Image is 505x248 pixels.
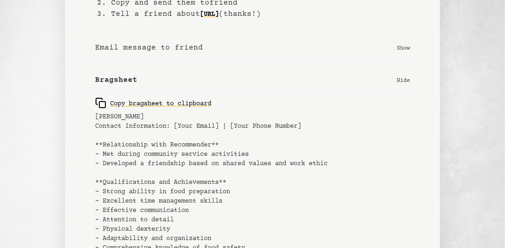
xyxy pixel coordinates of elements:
[95,42,203,53] b: Email message to friend
[200,7,219,22] a: [URL]
[95,74,137,86] b: Bragsheet
[397,75,410,85] p: Hide
[397,43,410,52] p: Show
[88,67,417,94] button: Bragsheet Hide
[88,35,417,61] button: Email message to friend Show
[95,97,211,109] div: Copy bragsheet to clipboard
[95,94,211,112] button: Copy bragsheet to clipboard
[97,8,417,20] li: 3. Tell a friend about (thanks!)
